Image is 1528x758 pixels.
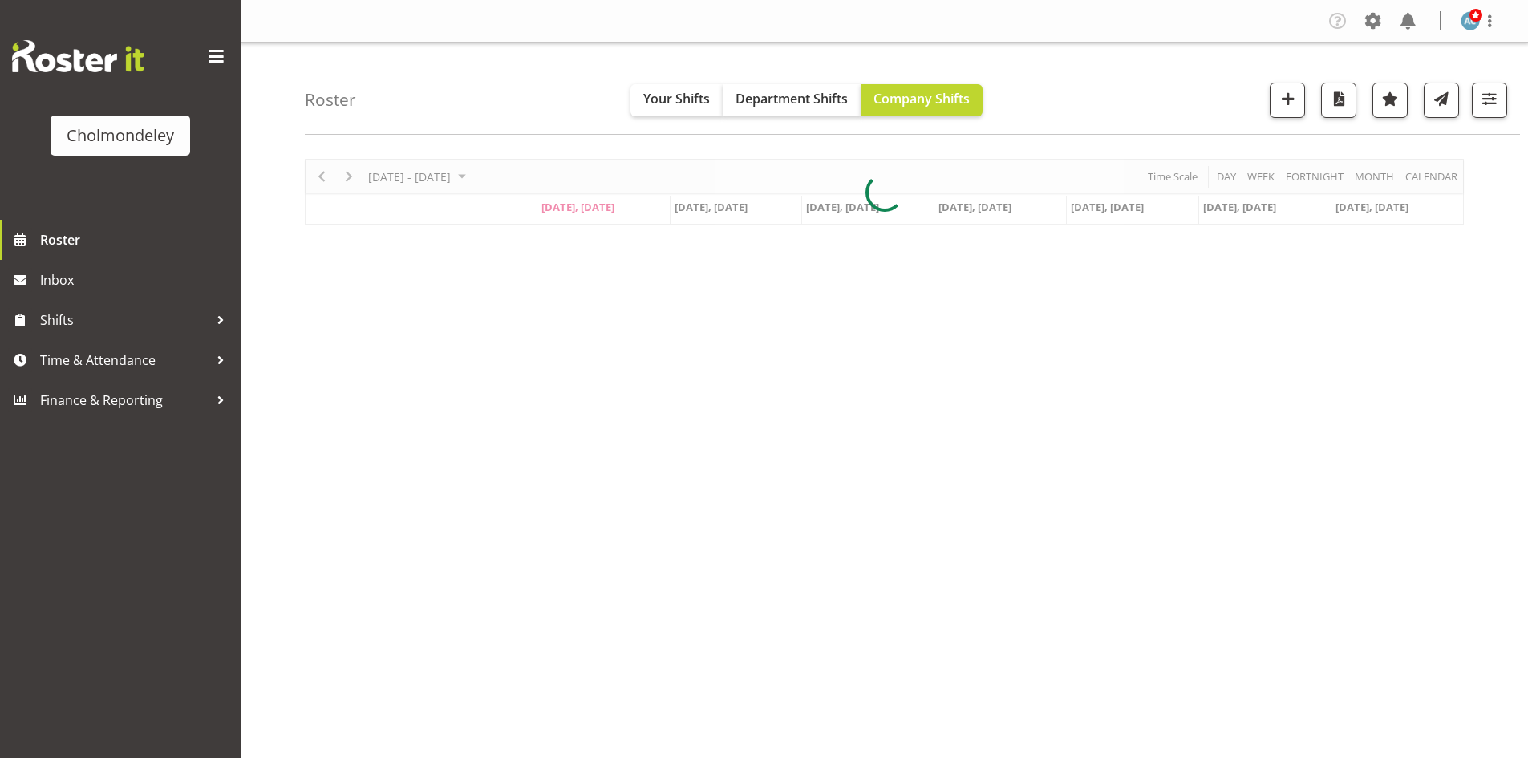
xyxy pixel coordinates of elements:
img: Rosterit website logo [12,40,144,72]
span: Finance & Reporting [40,388,209,412]
span: Shifts [40,308,209,332]
span: Department Shifts [736,90,848,107]
span: Inbox [40,268,233,292]
button: Company Shifts [861,84,983,116]
button: Highlight an important date within the roster. [1372,83,1408,118]
button: Your Shifts [630,84,723,116]
span: Company Shifts [873,90,970,107]
button: Download a PDF of the roster according to the set date range. [1321,83,1356,118]
span: Your Shifts [643,90,710,107]
button: Send a list of all shifts for the selected filtered period to all rostered employees. [1424,83,1459,118]
button: Department Shifts [723,84,861,116]
span: Roster [40,228,233,252]
span: Time & Attendance [40,348,209,372]
h4: Roster [305,91,356,109]
button: Filter Shifts [1472,83,1507,118]
img: additional-cycp-required1509.jpg [1461,11,1480,30]
button: Add a new shift [1270,83,1305,118]
div: Cholmondeley [67,124,174,148]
